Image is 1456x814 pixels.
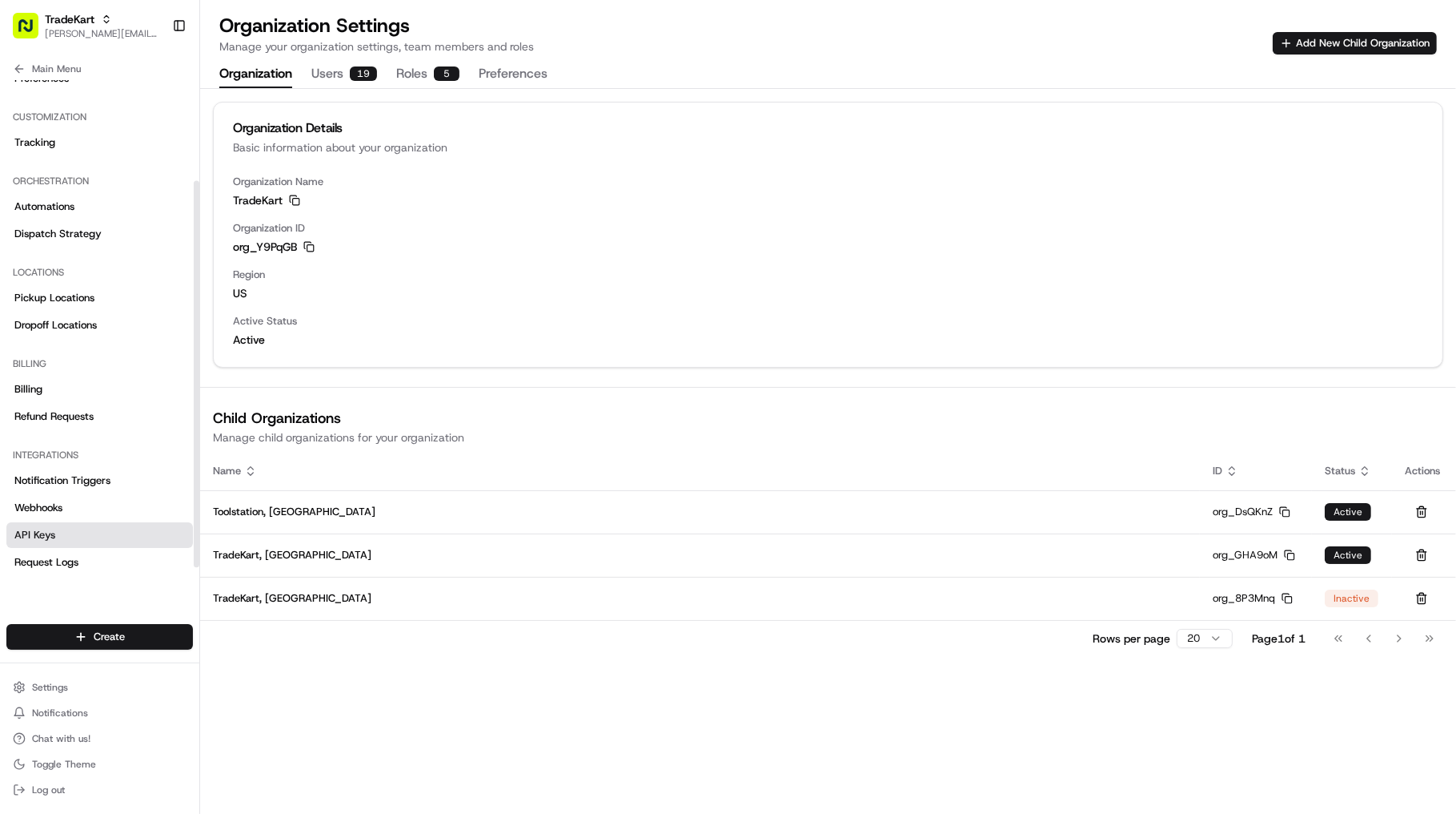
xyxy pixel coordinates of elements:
[6,522,193,548] a: API Keys
[32,732,90,745] span: Chat with us!
[6,753,193,776] button: Toggle Theme
[1405,464,1443,478] div: Actions
[6,285,193,311] a: Pickup Locations
[6,727,193,750] button: Chat with us!
[16,64,291,90] p: Welcome 👋
[233,239,297,255] span: org_Y9PqGB
[1213,505,1273,519] span: org_DsQKnZ
[1213,548,1278,562] span: org_GHA9oM
[350,66,377,81] div: 19
[6,702,193,724] button: Notifications
[16,234,29,247] div: 📗
[6,442,193,468] div: Integrations
[1325,590,1378,607] div: Inactive
[14,555,78,570] span: Request Logs
[14,382,42,397] span: Billing
[42,103,264,120] input: Clear
[1093,631,1170,647] p: Rows per page
[6,58,193,80] button: Main Menu
[213,505,375,518] span: Toolstation, [GEOGRAPHIC_DATA]
[14,473,110,488] span: Notification Triggers
[113,271,194,284] a: Powered byPylon
[479,61,548,88] button: Preferences
[14,501,62,515] span: Webhooks
[6,404,193,429] a: Refund Requests
[14,409,94,424] span: Refund Requests
[94,630,125,644] span: Create
[32,681,68,694] span: Settings
[6,130,193,155] a: Tracking
[6,104,193,130] div: Customization
[6,194,193,220] a: Automations
[14,135,55,150] span: Tracking
[233,285,1423,301] span: us
[54,169,203,182] div: We're available if you need us!
[233,175,1423,189] span: Organization Name
[129,226,263,255] a: 💻API Documentation
[45,27,159,40] button: [PERSON_NAME][EMAIL_ADDRESS][DOMAIN_NAME]
[151,232,257,248] span: API Documentation
[219,38,534,54] p: Manage your organization settings, team members and roles
[16,16,48,48] img: Nash
[233,314,1423,328] span: Active Status
[14,528,55,542] span: API Keys
[6,676,193,699] button: Settings
[6,550,193,575] a: Request Logs
[6,168,193,194] div: Orchestration
[14,199,74,214] span: Automations
[135,234,148,247] div: 💻
[213,429,1443,445] p: Manage child organizations for your organization
[6,6,166,45] button: TradeKart[PERSON_NAME][EMAIL_ADDRESS][DOMAIN_NAME]
[6,779,193,801] button: Log out
[233,139,1423,155] div: Basic information about your organization
[213,548,371,562] span: TradeKart, [GEOGRAPHIC_DATA]
[233,221,1423,236] span: Organization ID
[32,758,96,771] span: Toggle Theme
[6,260,193,285] div: Locations
[14,227,102,241] span: Dispatch Strategy
[219,61,292,88] button: Organization
[14,318,97,332] span: Dropoff Locations
[213,591,371,605] span: TradeKart, [GEOGRAPHIC_DATA]
[6,468,193,494] a: Notification Triggers
[32,232,122,248] span: Knowledge Base
[233,192,283,208] span: TradeKart
[32,62,81,75] span: Main Menu
[434,66,459,81] div: 5
[32,707,88,719] span: Notifications
[6,312,193,338] a: Dropoff Locations
[6,624,193,650] button: Create
[1325,464,1379,478] div: Status
[1252,631,1306,647] div: Page 1 of 1
[6,495,193,521] a: Webhooks
[311,61,377,88] button: Users
[272,158,291,177] button: Start new chat
[1213,591,1275,606] span: org_8P3Mnq
[6,221,193,247] a: Dispatch Strategy
[6,377,193,402] a: Billing
[219,13,534,38] h1: Organization Settings
[32,784,65,796] span: Log out
[1273,32,1437,54] button: Add New Child Organization
[1325,546,1371,564] div: Active
[14,291,94,305] span: Pickup Locations
[396,61,459,88] button: Roles
[10,226,129,255] a: 📗Knowledge Base
[233,268,1423,282] span: Region
[1213,464,1299,478] div: ID
[6,351,193,377] div: Billing
[213,407,1443,429] h2: Child Organizations
[16,153,45,182] img: 1736555255976-a54dd68f-1ca7-489b-9aae-adbdc363a1c4
[159,272,194,284] span: Pylon
[233,332,1423,348] span: Active
[213,464,1187,478] div: Name
[233,122,1423,135] div: Organization Details
[45,11,94,27] button: TradeKart
[1325,503,1371,521] div: Active
[54,153,263,169] div: Start new chat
